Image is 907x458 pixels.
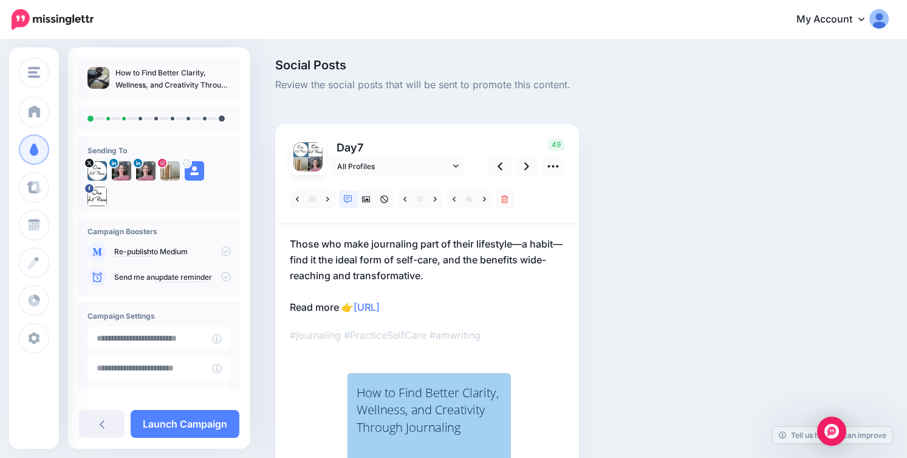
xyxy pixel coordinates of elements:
img: menu.png [28,67,40,78]
img: 13043414_449461611913243_5098636831964495478_n-bsa31789.jpg [87,187,107,206]
p: to Medium [114,246,231,257]
img: mjLeI_jM-21866.jpg [293,142,308,157]
span: 49 [548,139,564,151]
span: 7 [357,141,363,154]
a: My Account [784,5,889,35]
div: How to Find Better Clarity, Wellness, and Creativity Through Journaling [357,384,502,436]
img: 1726150330966-36859.png [136,161,156,181]
span: Review the social posts that will be sent to promote this content. [275,77,784,93]
h4: Campaign Boosters [87,227,231,236]
img: 49724003_233771410843130_8501858999036018688_n-bsa100218.jpg [160,161,180,181]
img: 1726150330966-36859.png [112,161,131,181]
span: All Profiles [337,160,450,173]
h4: Campaign Settings [87,311,231,321]
img: 1726150330966-36859.png [308,157,323,172]
img: 13043414_449461611913243_5098636831964495478_n-bsa31789.jpg [308,142,323,157]
p: How to Find Better Clarity, Wellness, and Creativity Through Journaling [115,67,231,91]
p: Those who make journaling part of their lifestyle—a habit—find it the ideal form of self-care, an... [290,236,564,315]
a: Re-publish [114,247,151,257]
p: Send me an [114,272,231,283]
a: [URL] [354,301,380,313]
a: Tell us how we can improve [773,427,892,443]
span: Social Posts [275,59,784,71]
a: All Profiles [331,158,465,175]
p: Day [331,139,467,156]
img: dd0c5e7c7ae00507f6bfb13aa8f26bed_thumb.jpg [87,67,109,89]
div: Open Intercom Messenger [817,417,846,446]
img: 49724003_233771410843130_8501858999036018688_n-bsa100218.jpg [293,157,308,172]
a: update reminder [155,272,212,282]
img: user_default_image.png [185,161,204,181]
p: #journaling #PracticeSelfCare #amwriting [290,327,564,343]
h4: Sending To [87,146,231,155]
img: mjLeI_jM-21866.jpg [87,161,107,181]
img: Missinglettr [12,9,94,30]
